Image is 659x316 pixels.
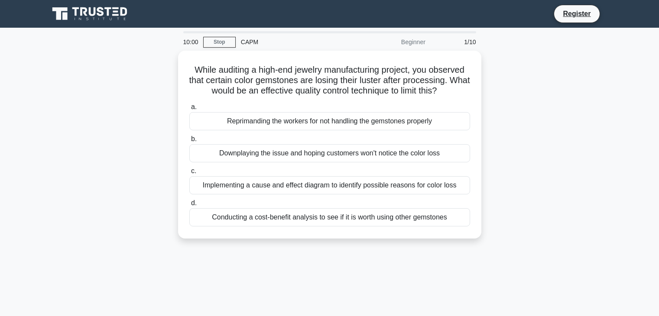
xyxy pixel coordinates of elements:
span: b. [191,135,197,142]
a: Register [558,8,596,19]
div: Beginner [355,33,431,51]
span: a. [191,103,197,110]
span: d. [191,199,197,206]
h5: While auditing a high-end jewelry manufacturing project, you observed that certain color gemstone... [188,64,471,97]
div: 10:00 [178,33,203,51]
a: Stop [203,37,236,48]
div: Reprimanding the workers for not handling the gemstones properly [189,112,470,130]
div: 1/10 [431,33,481,51]
span: c. [191,167,196,174]
div: Conducting a cost-benefit analysis to see if it is worth using other gemstones [189,208,470,226]
div: CAPM [236,33,355,51]
div: Downplaying the issue and hoping customers won't notice the color loss [189,144,470,162]
div: Implementing a cause and effect diagram to identify possible reasons for color loss [189,176,470,194]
